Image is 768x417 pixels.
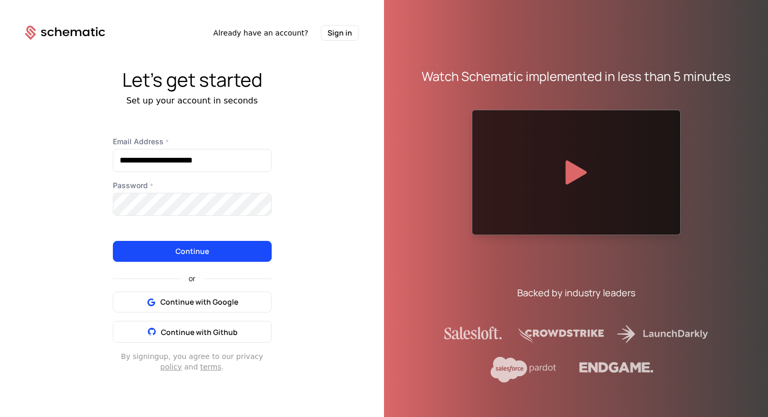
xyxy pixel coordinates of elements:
button: Sign in [321,25,359,41]
div: Backed by industry leaders [517,285,635,300]
span: Already have an account? [213,28,308,38]
label: Email Address [113,136,272,147]
a: policy [160,363,182,371]
div: By signing up , you agree to our privacy and . [113,351,272,372]
div: Watch Schematic implemented in less than 5 minutes [422,68,731,85]
a: terms [200,363,222,371]
button: Continue with Github [113,321,272,343]
span: Continue with Google [160,297,238,307]
button: Continue [113,241,272,262]
label: Password [113,180,272,191]
button: Continue with Google [113,292,272,312]
span: or [180,275,204,282]
span: Continue with Github [161,327,238,337]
